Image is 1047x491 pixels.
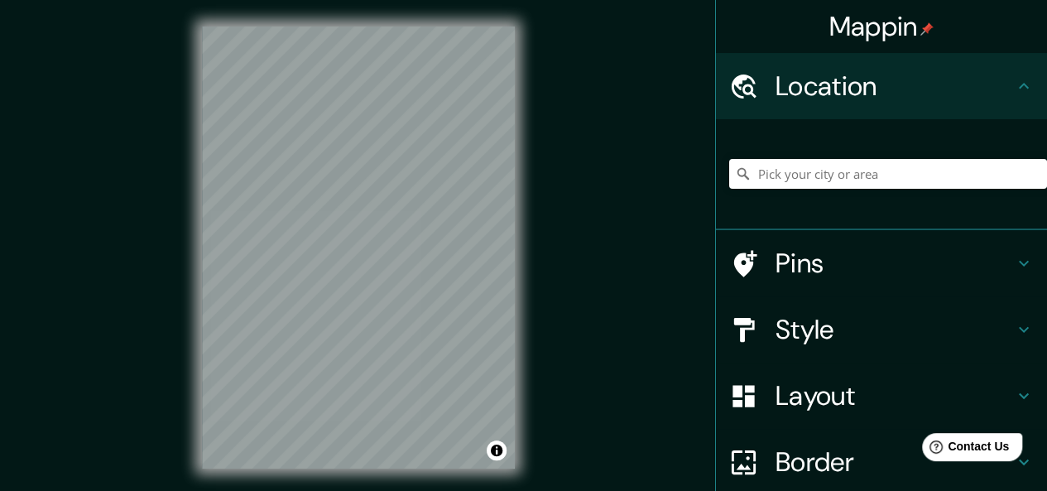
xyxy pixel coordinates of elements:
canvas: Map [202,26,515,469]
h4: Pins [776,247,1014,280]
input: Pick your city or area [729,159,1047,189]
iframe: Help widget launcher [900,426,1029,473]
h4: Layout [776,379,1014,412]
div: Style [716,296,1047,363]
img: pin-icon.png [920,22,934,36]
h4: Border [776,445,1014,479]
h4: Mappin [829,10,934,43]
div: Layout [716,363,1047,429]
h4: Location [776,70,1014,103]
div: Location [716,53,1047,119]
button: Toggle attribution [487,440,507,460]
div: Pins [716,230,1047,296]
h4: Style [776,313,1014,346]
